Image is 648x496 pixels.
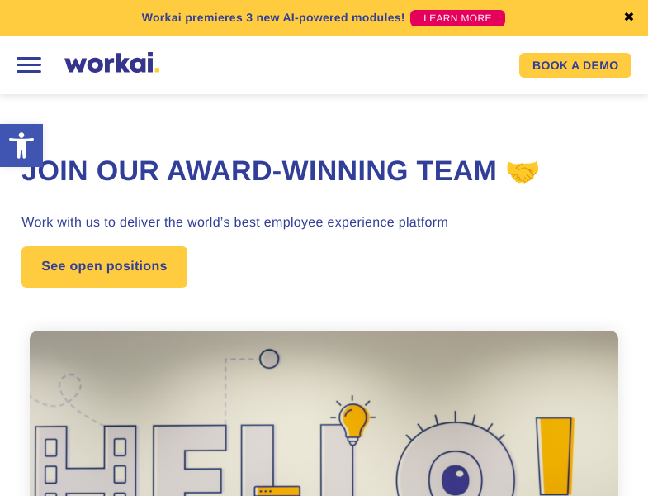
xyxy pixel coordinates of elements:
[21,213,626,233] h3: Work with us to deliver the world’s best employee experience platform
[21,153,626,191] h1: Join our award-winning team 🤝
[623,12,635,25] a: ✖
[410,10,505,26] a: LEARN MORE
[519,53,631,78] a: BOOK A DEMO
[21,246,187,288] a: See open positions
[142,9,405,26] p: Workai premieres 3 new AI-powered modules!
